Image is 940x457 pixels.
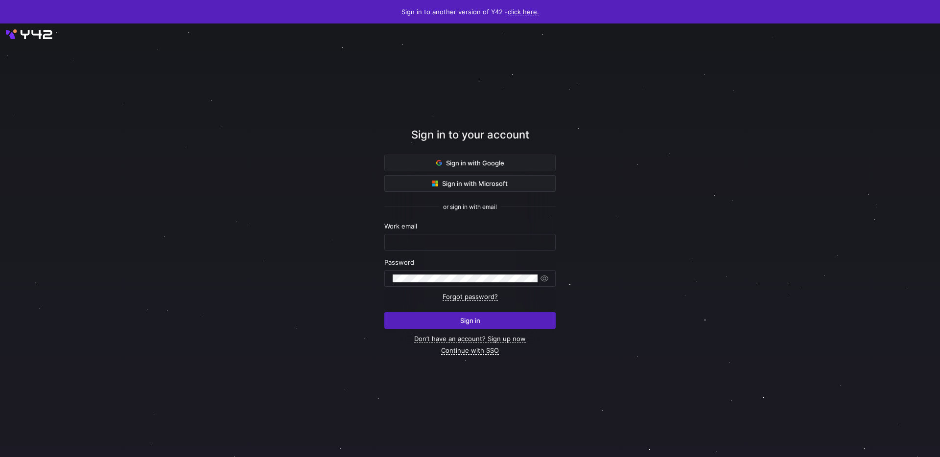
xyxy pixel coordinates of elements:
[460,317,480,324] span: Sign in
[432,180,508,187] span: Sign in with Microsoft
[384,175,556,192] button: Sign in with Microsoft
[443,204,497,210] span: or sign in with email
[508,8,539,16] a: click here.
[384,127,556,155] div: Sign in to your account
[443,293,498,301] a: Forgot password?
[436,159,504,167] span: Sign in with Google
[414,335,526,343] a: Don’t have an account? Sign up now
[384,222,417,230] span: Work email
[441,346,499,355] a: Continue with SSO
[384,155,556,171] button: Sign in with Google
[384,312,556,329] button: Sign in
[534,236,546,248] keeper-lock: Open Keeper Popup
[384,258,414,266] span: Password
